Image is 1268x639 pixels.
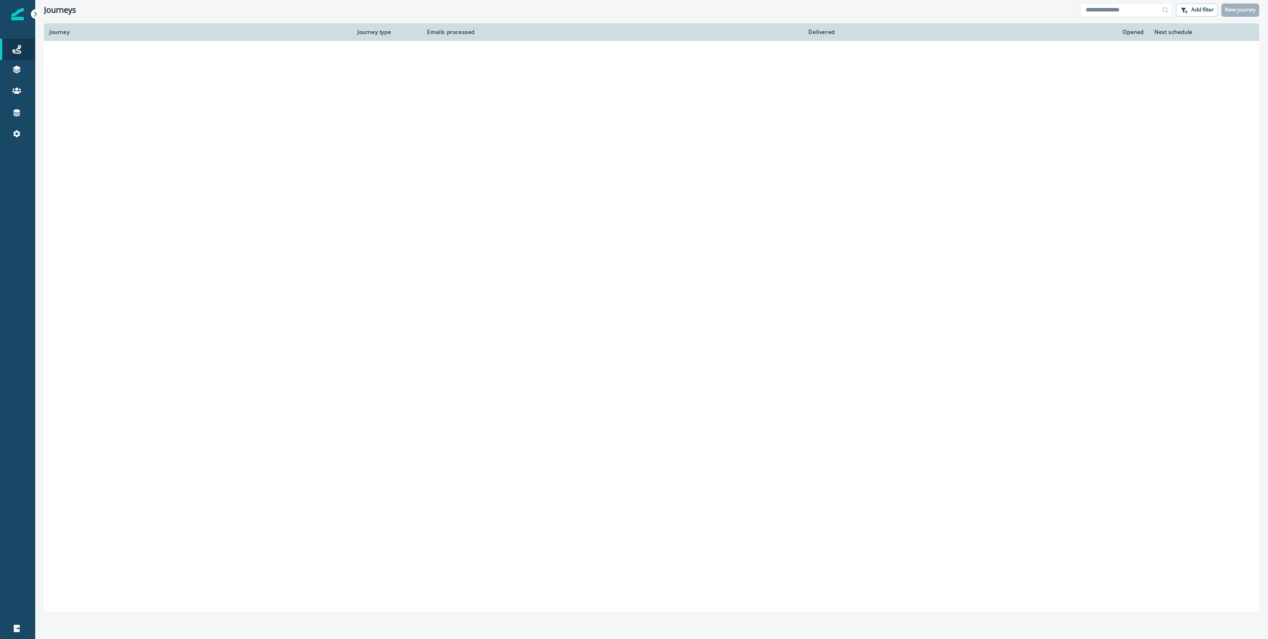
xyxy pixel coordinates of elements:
[485,29,835,36] div: Delivered
[1221,4,1259,17] button: New journey
[1176,4,1218,17] button: Add filter
[49,29,347,36] div: Journey
[358,29,413,36] div: Journey type
[845,29,1144,36] div: Opened
[424,29,475,36] div: Emails processed
[1154,29,1232,36] div: Next schedule
[44,5,76,15] h1: Journeys
[1225,7,1256,13] p: New journey
[11,8,24,20] img: Inflection
[1191,7,1214,13] p: Add filter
